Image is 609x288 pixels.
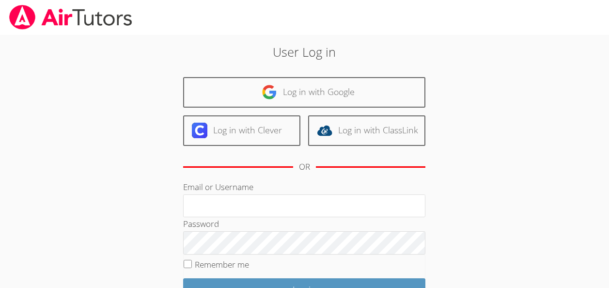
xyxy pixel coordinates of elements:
[183,218,219,229] label: Password
[262,84,277,100] img: google-logo-50288ca7cdecda66e5e0955fdab243c47b7ad437acaf1139b6f446037453330a.svg
[192,123,207,138] img: clever-logo-6eab21bc6e7a338710f1a6ff85c0baf02591cd810cc4098c63d3a4b26e2feb20.svg
[183,77,425,108] a: Log in with Google
[183,181,253,192] label: Email or Username
[317,123,332,138] img: classlink-logo-d6bb404cc1216ec64c9a2012d9dc4662098be43eaf13dc465df04b49fa7ab582.svg
[299,160,310,174] div: OR
[195,259,249,270] label: Remember me
[8,5,133,30] img: airtutors_banner-c4298cdbf04f3fff15de1276eac7730deb9818008684d7c2e4769d2f7ddbe033.png
[183,115,300,146] a: Log in with Clever
[140,43,469,61] h2: User Log in
[308,115,425,146] a: Log in with ClassLink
